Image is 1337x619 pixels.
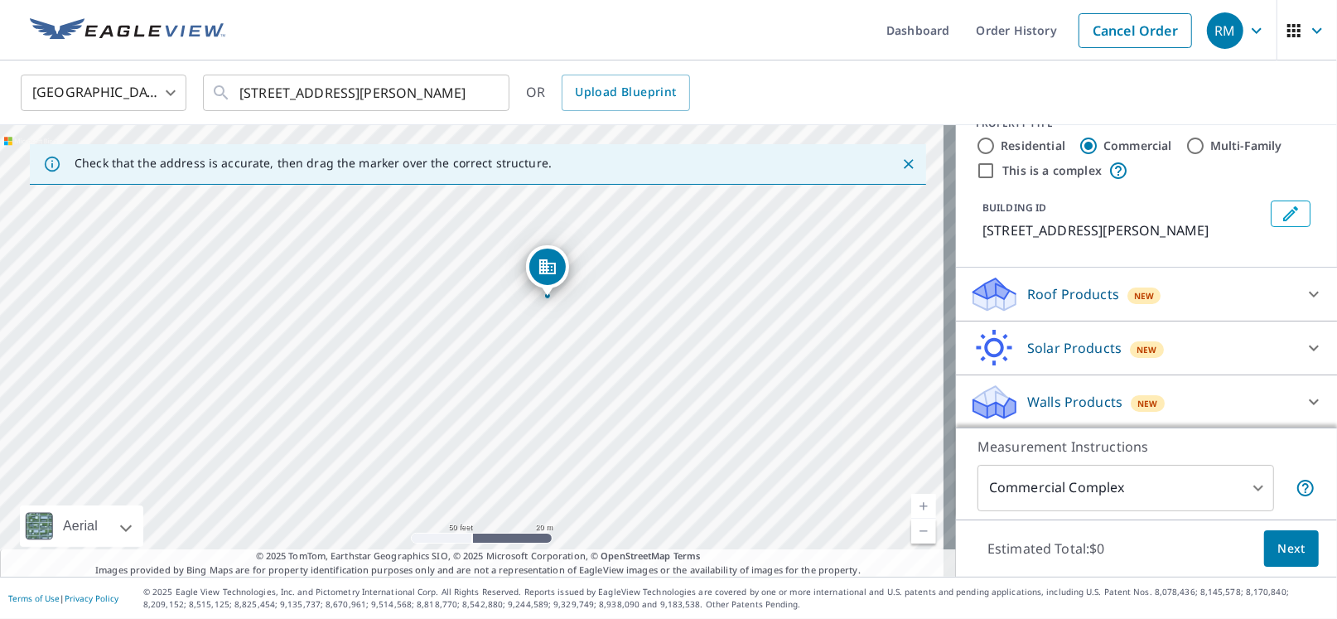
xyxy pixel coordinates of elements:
[911,494,936,519] a: Current Level 19, Zoom In
[575,82,676,103] span: Upload Blueprint
[239,70,475,116] input: Search by address or latitude-longitude
[1027,284,1119,304] p: Roof Products
[256,549,701,563] span: © 2025 TomTom, Earthstar Geographics SIO, © 2025 Microsoft Corporation, ©
[898,153,919,175] button: Close
[58,505,103,547] div: Aerial
[526,75,690,111] div: OR
[1079,13,1192,48] a: Cancel Order
[982,201,1046,215] p: BUILDING ID
[30,18,225,43] img: EV Logo
[977,437,1315,457] p: Measurement Instructions
[1027,392,1122,412] p: Walls Products
[1134,289,1155,302] span: New
[1103,138,1172,154] label: Commercial
[1264,530,1319,568] button: Next
[601,549,670,562] a: OpenStreetMap
[1277,539,1306,559] span: Next
[969,274,1324,314] div: Roof ProductsNew
[1002,162,1102,179] label: This is a complex
[65,592,118,604] a: Privacy Policy
[1210,138,1282,154] label: Multi-Family
[143,586,1329,611] p: © 2025 Eagle View Technologies, Inc. and Pictometry International Corp. All Rights Reserved. Repo...
[562,75,689,111] a: Upload Blueprint
[1001,138,1065,154] label: Residential
[75,156,552,171] p: Check that the address is accurate, then drag the marker over the correct structure.
[8,593,118,603] p: |
[977,465,1274,511] div: Commercial Complex
[1271,201,1310,227] button: Edit building 1
[1137,397,1158,410] span: New
[1137,343,1157,356] span: New
[982,220,1264,240] p: [STREET_ADDRESS][PERSON_NAME]
[1296,478,1315,498] span: Each building may require a separate measurement report; if so, your account will be billed per r...
[8,592,60,604] a: Terms of Use
[1207,12,1243,49] div: RM
[1027,338,1122,358] p: Solar Products
[974,530,1118,567] p: Estimated Total: $0
[526,245,569,297] div: Dropped pin, building 1, Commercial property, 1426 SE Holgate Blvd Portland, OR 97202
[969,382,1324,422] div: Walls ProductsNew
[20,505,143,547] div: Aerial
[21,70,186,116] div: [GEOGRAPHIC_DATA]
[673,549,701,562] a: Terms
[911,519,936,544] a: Current Level 19, Zoom Out
[969,328,1324,368] div: Solar ProductsNew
